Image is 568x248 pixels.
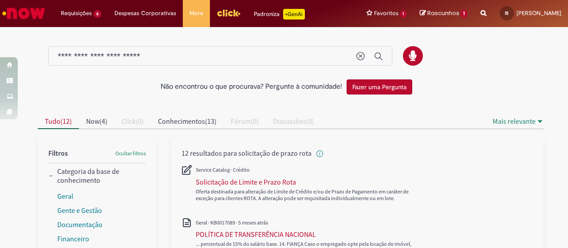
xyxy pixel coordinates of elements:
span: More [189,9,203,18]
span: Despesas Corporativas [114,9,176,18]
span: Requisições [61,9,92,18]
span: Favoritos [374,9,398,18]
span: 1 [461,10,467,18]
div: Padroniza [254,9,305,20]
img: click_logo_yellow_360x200.png [217,6,241,20]
h2: Não encontrou o que procurava? Pergunte à comunidade! [161,83,342,91]
span: IS [505,10,509,16]
span: 1 [400,10,407,18]
span: [PERSON_NAME] [517,9,561,17]
span: 6 [94,10,101,18]
a: Rascunhos [420,9,467,18]
button: Fazer uma Pergunta [347,79,412,94]
img: ServiceNow [1,4,47,22]
span: Rascunhos [427,9,459,17]
p: +GenAi [283,9,305,20]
